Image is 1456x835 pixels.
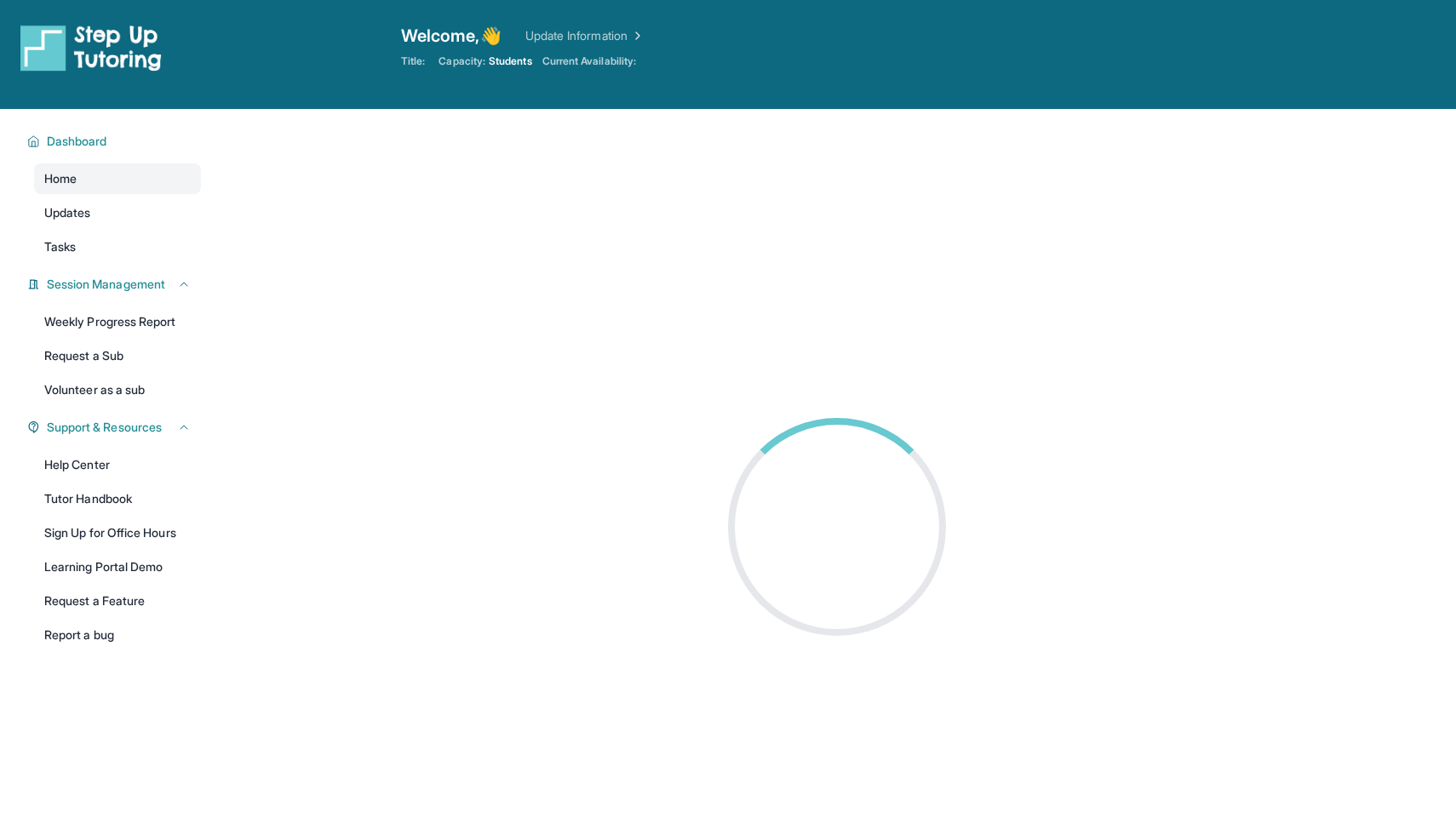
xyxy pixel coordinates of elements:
span: Students [489,54,532,68]
a: Tutor Handbook [34,483,201,514]
a: Request a Sub [34,340,201,371]
span: Tasks [44,238,76,255]
a: Learning Portal Demo [34,552,201,582]
button: Support & Resources [40,419,191,436]
button: Session Management [40,276,191,293]
span: Welcome, 👋 [401,24,502,48]
a: Weekly Progress Report [34,306,201,337]
a: Help Center [34,449,201,480]
a: Request a Feature [34,586,201,616]
span: Support & Resources [47,419,162,436]
a: Update Information [525,27,645,44]
span: Capacity: [439,54,485,68]
span: Current Availability: [542,54,636,68]
span: Title: [401,54,425,68]
span: Home [44,170,77,187]
a: Sign Up for Office Hours [34,518,201,548]
span: Session Management [47,276,165,293]
a: Report a bug [34,620,201,650]
a: Tasks [34,232,201,262]
img: Chevron Right [628,27,645,44]
a: Volunteer as a sub [34,375,201,405]
a: Updates [34,197,201,228]
a: Home [34,163,201,194]
span: Updates [44,204,91,221]
span: Dashboard [47,133,107,150]
button: Dashboard [40,133,191,150]
img: logo [20,24,162,71]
